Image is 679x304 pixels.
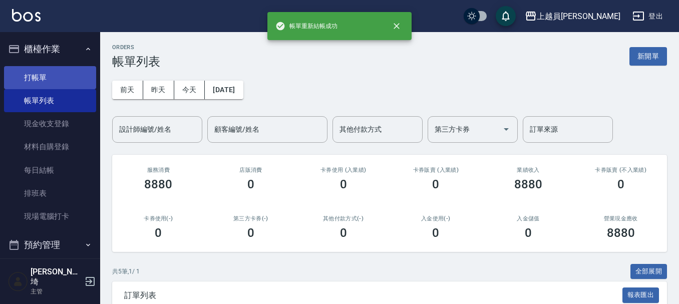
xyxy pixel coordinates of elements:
[629,51,667,61] a: 新開單
[498,121,514,137] button: Open
[537,10,620,23] div: 上越員[PERSON_NAME]
[12,9,41,22] img: Logo
[144,177,172,191] h3: 8880
[4,182,96,205] a: 排班表
[494,215,563,222] h2: 入金儲值
[622,287,659,303] button: 報表匯出
[521,6,624,27] button: 上越員[PERSON_NAME]
[628,7,667,26] button: 登出
[617,177,624,191] h3: 0
[275,21,337,31] span: 帳單重新結帳成功
[4,135,96,158] a: 材料自購登錄
[31,287,82,296] p: 主管
[386,15,408,37] button: close
[402,167,470,173] h2: 卡券販賣 (入業績)
[525,226,532,240] h3: 0
[630,264,667,279] button: 全部展開
[4,89,96,112] a: 帳單列表
[31,267,82,287] h5: [PERSON_NAME]埼
[629,47,667,66] button: 新開單
[432,226,439,240] h3: 0
[622,290,659,299] a: 報表匯出
[174,81,205,99] button: 今天
[205,81,243,99] button: [DATE]
[4,232,96,258] button: 預約管理
[112,44,160,51] h2: ORDERS
[4,36,96,62] button: 櫃檯作業
[217,167,285,173] h2: 店販消費
[607,226,635,240] h3: 8880
[309,215,378,222] h2: 其他付款方式(-)
[112,267,140,276] p: 共 5 筆, 1 / 1
[124,215,193,222] h2: 卡券使用(-)
[247,177,254,191] h3: 0
[247,226,254,240] h3: 0
[494,167,563,173] h2: 業績收入
[496,6,516,26] button: save
[4,112,96,135] a: 現金收支登錄
[340,177,347,191] h3: 0
[514,177,542,191] h3: 8880
[340,226,347,240] h3: 0
[217,215,285,222] h2: 第三方卡券(-)
[124,167,193,173] h3: 服務消費
[112,55,160,69] h3: 帳單列表
[155,226,162,240] h3: 0
[8,271,28,291] img: Person
[586,167,655,173] h2: 卡券販賣 (不入業績)
[143,81,174,99] button: 昨天
[4,258,96,284] button: 報表及分析
[4,205,96,228] a: 現場電腦打卡
[4,159,96,182] a: 每日結帳
[112,81,143,99] button: 前天
[402,215,470,222] h2: 入金使用(-)
[432,177,439,191] h3: 0
[124,290,622,300] span: 訂單列表
[309,167,378,173] h2: 卡券使用 (入業績)
[4,66,96,89] a: 打帳單
[586,215,655,222] h2: 營業現金應收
